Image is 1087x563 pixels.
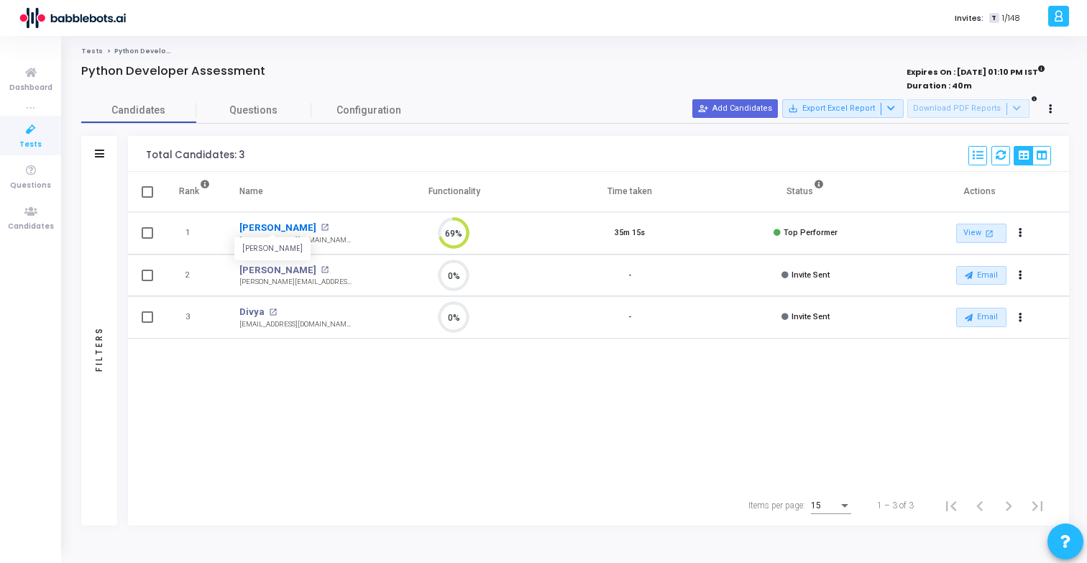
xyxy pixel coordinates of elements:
[164,212,225,255] td: 1
[336,103,401,118] span: Configuration
[146,150,244,161] div: Total Candidates: 3
[907,99,1029,118] button: Download PDF Reports
[607,183,652,199] div: Time taken
[782,99,904,118] button: Export Excel Report
[692,99,778,118] button: Add Candidates
[907,80,972,91] strong: Duration : 40m
[698,104,708,114] mat-icon: person_add_alt
[894,172,1069,212] th: Actions
[81,47,1069,56] nav: breadcrumb
[8,221,54,233] span: Candidates
[18,4,126,32] img: logo
[164,172,225,212] th: Rank
[19,139,42,151] span: Tests
[1014,146,1051,165] div: View Options
[239,305,265,319] a: Divya
[907,63,1045,78] strong: Expires On : [DATE] 01:10 PM IST
[748,499,805,512] div: Items per page:
[811,500,821,511] span: 15
[366,172,541,212] th: Functionality
[983,227,995,239] mat-icon: open_in_new
[196,103,311,118] span: Questions
[234,238,311,260] div: [PERSON_NAME]
[994,491,1023,520] button: Next page
[956,224,1006,243] a: View
[1023,491,1052,520] button: Last page
[239,183,263,199] div: Name
[937,491,966,520] button: First page
[792,270,830,280] span: Invite Sent
[239,263,316,278] a: [PERSON_NAME]
[93,270,106,428] div: Filters
[811,501,851,511] mat-select: Items per page:
[1010,308,1030,328] button: Actions
[81,47,103,55] a: Tests
[1002,12,1020,24] span: 1/148
[955,12,983,24] label: Invites:
[792,312,830,321] span: Invite Sent
[1010,224,1030,244] button: Actions
[164,296,225,339] td: 3
[628,311,631,324] div: -
[877,499,914,512] div: 1 – 3 of 3
[81,103,196,118] span: Candidates
[956,266,1006,285] button: Email
[717,172,893,212] th: Status
[239,277,352,288] div: [PERSON_NAME][EMAIL_ADDRESS][DOMAIN_NAME]
[615,227,645,239] div: 35m 15s
[164,255,225,297] td: 2
[81,64,265,78] h4: Python Developer Assessment
[321,224,329,232] mat-icon: open_in_new
[239,221,316,235] a: [PERSON_NAME]
[628,270,631,282] div: -
[239,235,352,246] div: [EMAIL_ADDRESS][DOMAIN_NAME]
[788,104,798,114] mat-icon: save_alt
[10,180,51,192] span: Questions
[114,47,226,55] span: Python Developer Assessment
[1010,265,1030,285] button: Actions
[321,266,329,274] mat-icon: open_in_new
[956,308,1006,326] button: Email
[239,319,352,330] div: [EMAIL_ADDRESS][DOMAIN_NAME]
[989,13,999,24] span: T
[784,228,838,237] span: Top Performer
[9,82,52,94] span: Dashboard
[269,308,277,316] mat-icon: open_in_new
[966,491,994,520] button: Previous page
